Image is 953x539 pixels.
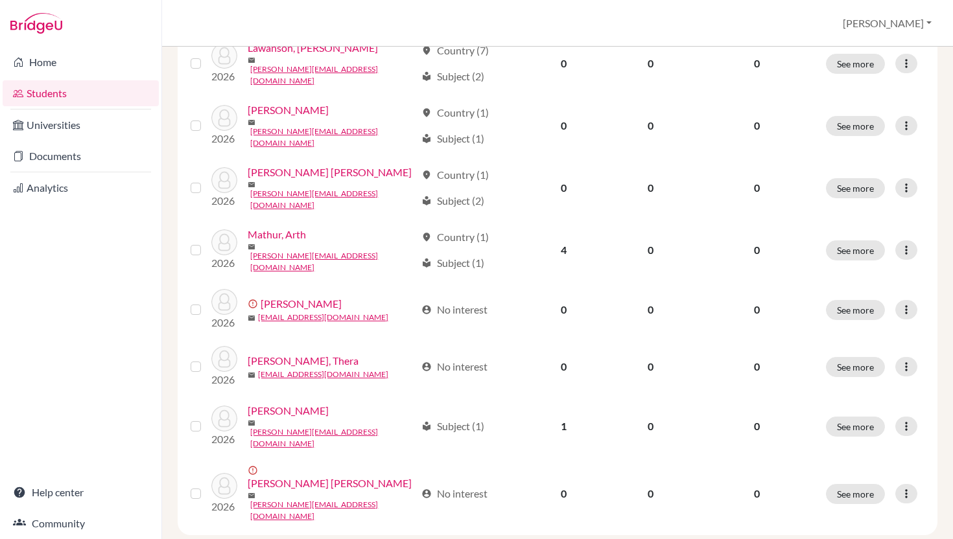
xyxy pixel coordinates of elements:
[248,314,255,322] span: mail
[606,395,696,457] td: 0
[248,299,261,309] span: error_outline
[250,63,415,87] a: [PERSON_NAME][EMAIL_ADDRESS][DOMAIN_NAME]
[211,499,237,514] p: 2026
[250,126,415,149] a: [PERSON_NAME][EMAIL_ADDRESS][DOMAIN_NAME]
[421,488,432,499] span: account_circle
[421,167,489,183] div: Country (1)
[211,193,237,209] p: 2026
[421,421,432,431] span: local_library
[703,486,810,501] p: 0
[421,232,432,242] span: location_on
[521,395,606,457] td: 1
[211,346,237,372] img: Mattouk, Thera
[250,188,415,211] a: [PERSON_NAME][EMAIL_ADDRESS][DOMAIN_NAME]
[421,133,432,144] span: local_library
[3,143,159,169] a: Documents
[421,302,488,317] div: No interest
[826,178,885,198] button: See more
[703,359,810,374] p: 0
[211,131,237,146] p: 2026
[421,71,432,82] span: local_library
[521,157,606,219] td: 0
[421,419,484,434] div: Subject (1)
[250,250,415,273] a: [PERSON_NAME][EMAIL_ADDRESS][DOMAIN_NAME]
[3,112,159,138] a: Universities
[248,56,255,64] span: mail
[521,457,606,530] td: 0
[826,300,885,320] button: See more
[211,43,237,69] img: Lawanson, Iman Olafemi
[211,406,237,431] img: Nair, Tanish
[826,240,885,260] button: See more
[421,486,488,501] div: No interest
[211,372,237,387] p: 2026
[421,43,489,58] div: Country (7)
[521,338,606,395] td: 0
[421,45,432,56] span: location_on
[421,131,484,146] div: Subject (1)
[421,69,484,84] div: Subject (2)
[3,510,159,536] a: Community
[250,499,415,522] a: [PERSON_NAME][EMAIL_ADDRESS][DOMAIN_NAME]
[211,229,237,255] img: Mathur, Arth
[606,219,696,281] td: 0
[826,54,885,74] button: See more
[248,492,255,499] span: mail
[421,361,432,372] span: account_circle
[3,175,159,201] a: Analytics
[703,180,810,196] p: 0
[421,304,432,315] span: account_circle
[421,255,484,271] div: Subject (1)
[248,243,255,251] span: mail
[3,80,159,106] a: Students
[211,473,237,499] img: Ocloo, Michael Kofi Mawuli
[250,426,415,450] a: [PERSON_NAME][EMAIL_ADDRESS][DOMAIN_NAME]
[421,170,432,180] span: location_on
[703,118,810,133] p: 0
[521,281,606,338] td: 0
[248,476,412,491] a: [PERSON_NAME] [PERSON_NAME]
[421,258,432,268] span: local_library
[248,465,261,476] span: error_outline
[826,417,885,437] button: See more
[3,479,159,505] a: Help center
[248,102,329,118] a: [PERSON_NAME]
[606,338,696,395] td: 0
[211,69,237,84] p: 2026
[421,105,489,120] div: Country (1)
[826,484,885,504] button: See more
[248,353,359,369] a: [PERSON_NAME], Thera
[248,165,412,180] a: [PERSON_NAME] [PERSON_NAME]
[258,312,388,323] a: [EMAIL_ADDRESS][DOMAIN_NAME]
[703,242,810,258] p: 0
[211,289,237,315] img: Mattouk, Elias
[248,119,255,126] span: mail
[703,302,810,317] p: 0
[521,219,606,281] td: 4
[258,369,388,380] a: [EMAIL_ADDRESS][DOMAIN_NAME]
[521,95,606,157] td: 0
[606,457,696,530] td: 0
[211,315,237,330] p: 2026
[826,116,885,136] button: See more
[837,11,937,36] button: [PERSON_NAME]
[826,357,885,377] button: See more
[10,13,62,34] img: Bridge-U
[248,40,378,56] a: Lawanson, [PERSON_NAME]
[421,193,484,209] div: Subject (2)
[606,32,696,95] td: 0
[606,157,696,219] td: 0
[211,431,237,447] p: 2026
[421,196,432,206] span: local_library
[521,32,606,95] td: 0
[211,105,237,131] img: Maatouk, Joseph
[248,227,306,242] a: Mathur, Arth
[248,403,329,419] a: [PERSON_NAME]
[606,95,696,157] td: 0
[606,281,696,338] td: 0
[421,359,488,374] div: No interest
[421,108,432,118] span: location_on
[248,181,255,189] span: mail
[248,419,255,427] span: mail
[421,229,489,245] div: Country (1)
